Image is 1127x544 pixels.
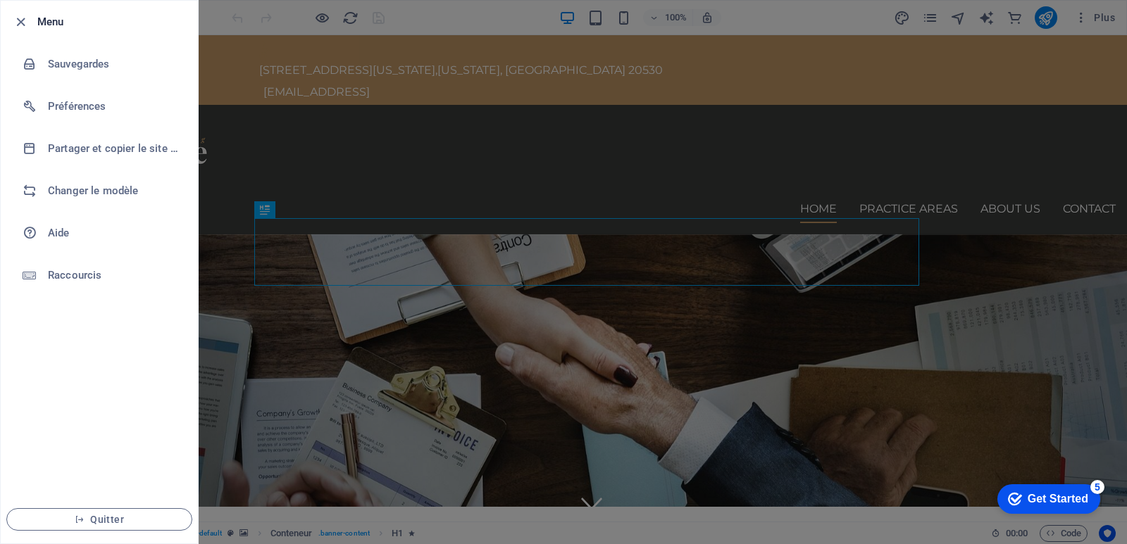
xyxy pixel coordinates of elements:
button: Quitter [6,508,192,531]
h6: Préférences [48,98,178,115]
a: Aide [1,212,198,254]
h6: Menu [37,13,187,30]
div: Get Started [42,15,102,28]
h6: Changer le modèle [48,182,178,199]
h6: Partager et copier le site web [48,140,178,157]
div: Get Started 5 items remaining, 0% complete [11,7,114,37]
h6: Sauvegardes [48,56,178,72]
h6: Aide [48,224,178,241]
h6: Raccourcis [48,267,178,284]
div: 5 [104,3,118,17]
span: Quitter [18,514,180,525]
